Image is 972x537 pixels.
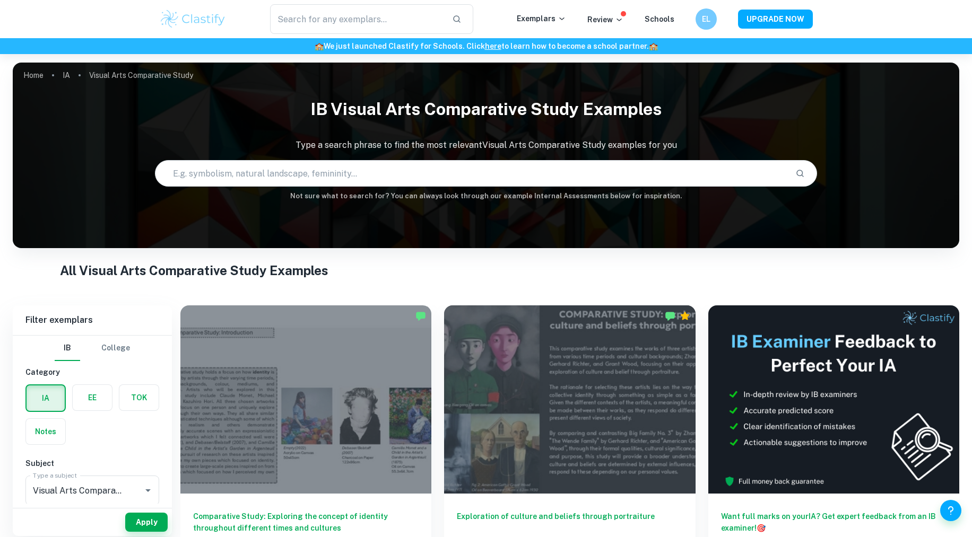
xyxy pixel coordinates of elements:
[26,419,65,444] button: Notes
[940,500,961,521] button: Help and Feedback
[517,13,566,24] p: Exemplars
[738,10,813,29] button: UPGRADE NOW
[13,305,172,335] h6: Filter exemplars
[270,4,444,34] input: Search for any exemplars...
[708,305,959,494] img: Thumbnail
[649,42,658,50] span: 🏫
[485,42,501,50] a: here
[680,311,690,321] div: Premium
[23,68,44,83] a: Home
[125,513,168,532] button: Apply
[25,457,159,469] h6: Subject
[55,336,130,361] div: Filter type choice
[665,311,675,321] img: Marked
[89,69,193,81] p: Visual Arts Comparative Study
[415,311,426,321] img: Marked
[63,68,70,83] a: IA
[101,336,130,361] button: College
[55,336,80,361] button: IB
[721,510,947,534] h6: Want full marks on your IA ? Get expert feedback from an IB examiner!
[25,366,159,378] h6: Category
[645,15,674,23] a: Schools
[13,191,959,201] h6: Not sure what to search for? You can always look through our example Internal Assessments below f...
[13,92,959,126] h1: IB Visual Arts Comparative Study examples
[60,261,912,280] h1: All Visual Arts Comparative Study Examples
[73,385,112,410] button: EE
[700,13,713,25] h6: EL
[159,8,227,30] img: Clastify logo
[315,42,324,50] span: 🏫
[13,139,959,152] p: Type a search phrase to find the most relevant Visual Arts Comparative Study examples for you
[757,524,766,532] span: 🎯
[587,14,623,25] p: Review
[33,471,77,480] label: Type a subject
[141,483,155,498] button: Open
[791,164,809,182] button: Search
[2,40,970,52] h6: We just launched Clastify for Schools. Click to learn how to become a school partner.
[155,159,787,188] input: E.g. symbolism, natural landscape, femininity...
[696,8,717,30] button: EL
[27,385,65,411] button: IA
[119,385,159,410] button: TOK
